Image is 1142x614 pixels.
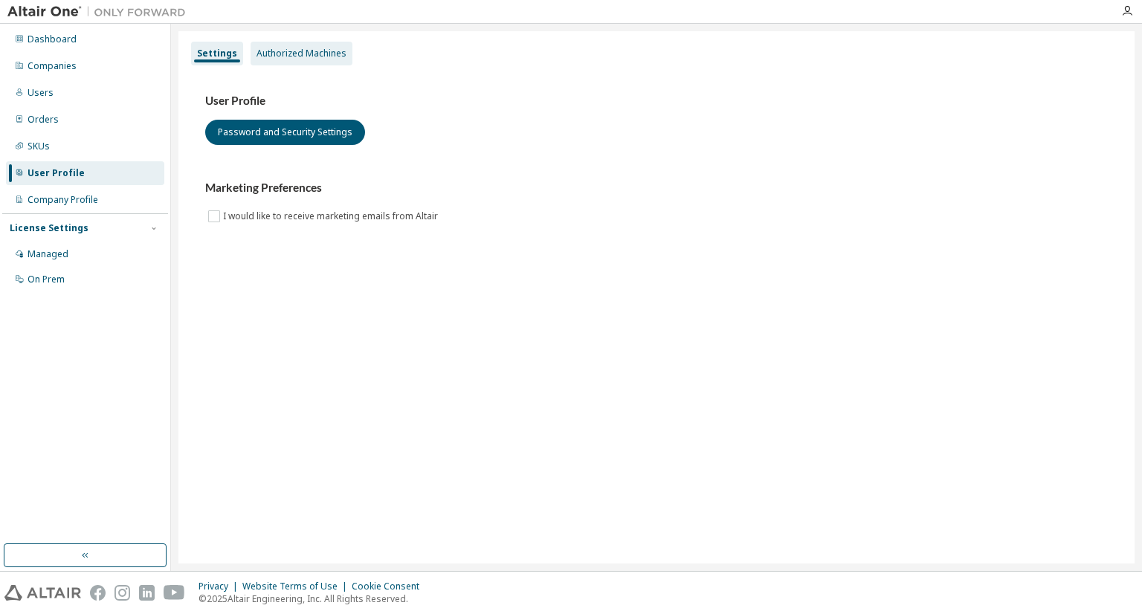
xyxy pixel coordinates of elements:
h3: User Profile [205,94,1108,109]
div: Company Profile [28,194,98,206]
label: I would like to receive marketing emails from Altair [223,207,441,225]
img: facebook.svg [90,585,106,601]
img: altair_logo.svg [4,585,81,601]
img: Altair One [7,4,193,19]
p: © 2025 Altair Engineering, Inc. All Rights Reserved. [199,592,428,605]
img: youtube.svg [164,585,185,601]
div: Dashboard [28,33,77,45]
h3: Marketing Preferences [205,181,1108,195]
div: Users [28,87,54,99]
div: Cookie Consent [352,581,428,592]
div: On Prem [28,274,65,285]
img: linkedin.svg [139,585,155,601]
div: Privacy [199,581,242,592]
div: Website Terms of Use [242,581,352,592]
div: SKUs [28,140,50,152]
div: Managed [28,248,68,260]
div: Settings [197,48,237,59]
button: Password and Security Settings [205,120,365,145]
div: License Settings [10,222,88,234]
div: User Profile [28,167,85,179]
img: instagram.svg [114,585,130,601]
div: Orders [28,114,59,126]
div: Companies [28,60,77,72]
div: Authorized Machines [257,48,346,59]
